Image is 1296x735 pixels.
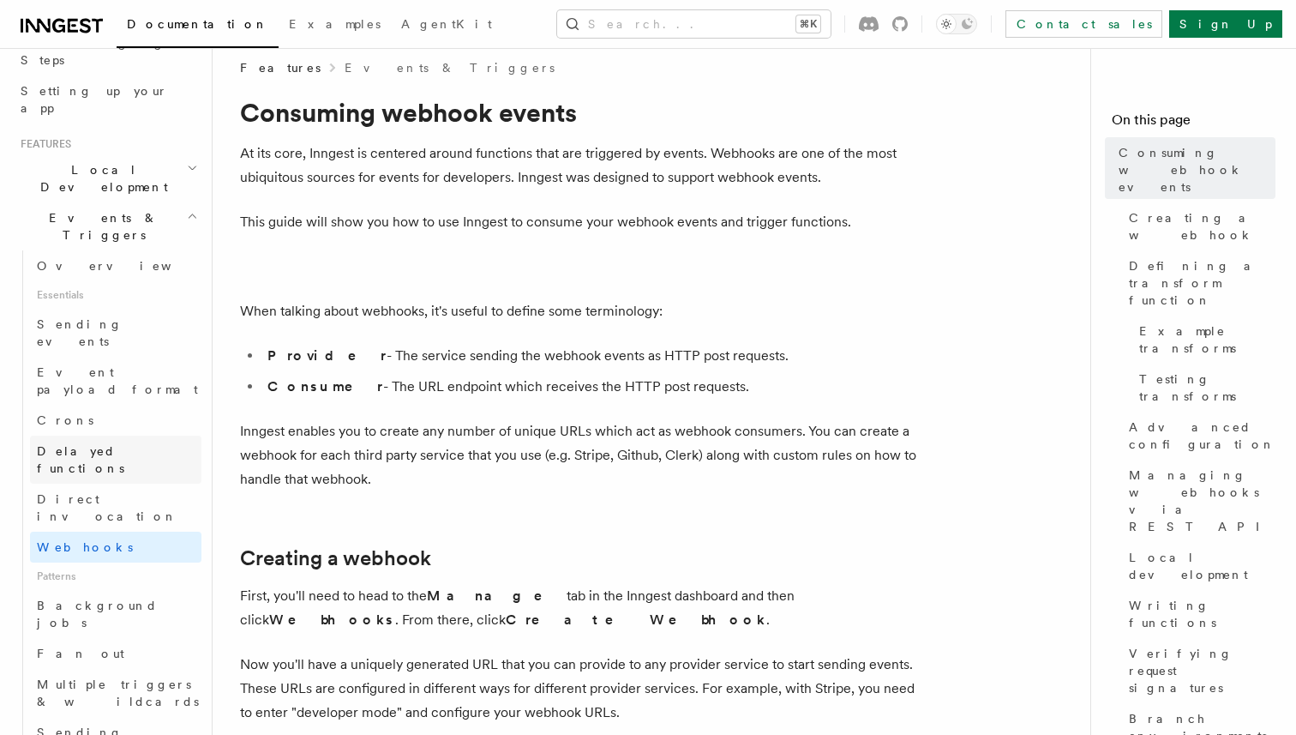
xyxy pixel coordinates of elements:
[289,17,381,31] span: Examples
[1132,316,1275,364] a: Example transforms
[37,259,213,273] span: Overview
[1122,460,1275,542] a: Managing webhooks via REST API
[37,444,124,475] span: Delayed functions
[1129,467,1275,535] span: Managing webhooks via REST API
[14,154,201,202] button: Local Development
[391,5,502,46] a: AgentKit
[14,209,187,244] span: Events & Triggers
[37,317,123,348] span: Sending events
[1169,10,1282,38] a: Sign Up
[240,653,926,725] p: Now you'll have a uniquely generated URL that you can provide to any provider service to start se...
[240,419,926,491] p: Inngest enables you to create any number of unique URLs which act as webhook consumers. You can c...
[14,27,201,75] a: Leveraging Steps
[240,546,431,570] a: Creating a webhook
[1005,10,1162,38] a: Contact sales
[30,357,201,405] a: Event payload format
[1122,542,1275,590] a: Local development
[1129,597,1275,631] span: Writing functions
[345,59,555,76] a: Events & Triggers
[401,17,492,31] span: AgentKit
[1129,549,1275,583] span: Local development
[240,584,926,632] p: First, you'll need to head to the tab in the Inngest dashboard and then click . From there, click .
[279,5,391,46] a: Examples
[1132,364,1275,412] a: Testing transforms
[1112,137,1275,202] a: Consuming webhook events
[240,59,321,76] span: Features
[1122,590,1275,638] a: Writing functions
[37,647,124,660] span: Fan out
[30,563,201,590] span: Patterns
[1139,371,1275,405] span: Testing transforms
[1139,322,1275,357] span: Example transforms
[240,210,926,234] p: This guide will show you how to use Inngest to consume your webhook events and trigger functions.
[37,599,158,630] span: Background jobs
[30,590,201,638] a: Background jobs
[506,611,766,628] strong: Create Webhook
[117,5,279,48] a: Documentation
[262,344,926,368] li: - The service sending the webhook events as HTTP post requests.
[14,137,71,151] span: Features
[37,678,199,708] span: Multiple triggers & wildcards
[30,484,201,532] a: Direct invocation
[240,142,926,190] p: At its core, Inngest is centered around functions that are triggered by events. Webhooks are one ...
[427,587,567,604] strong: Manage
[30,309,201,357] a: Sending events
[37,365,198,396] span: Event payload format
[1129,209,1275,244] span: Creating a webhook
[37,492,177,523] span: Direct invocation
[269,611,395,628] strong: Webhooks
[240,299,926,323] p: When talking about webhooks, it's useful to define some terminology:
[1129,645,1275,696] span: Verifying request signatures
[1119,144,1275,196] span: Consuming webhook events
[1129,419,1275,453] span: Advanced configuration
[240,97,926,128] h1: Consuming webhook events
[37,540,133,554] span: Webhooks
[30,532,201,563] a: Webhooks
[37,413,93,427] span: Crons
[14,202,201,250] button: Events & Triggers
[1122,202,1275,250] a: Creating a webhook
[30,250,201,281] a: Overview
[1122,638,1275,703] a: Verifying request signatures
[30,405,201,436] a: Crons
[1122,412,1275,460] a: Advanced configuration
[1129,257,1275,309] span: Defining a transform function
[1112,110,1275,137] h4: On this page
[30,281,201,309] span: Essentials
[30,436,201,484] a: Delayed functions
[30,638,201,669] a: Fan out
[1122,250,1275,316] a: Defining a transform function
[14,75,201,124] a: Setting up your app
[796,15,820,33] kbd: ⌘K
[267,347,387,364] strong: Provider
[30,669,201,717] a: Multiple triggers & wildcards
[14,161,187,196] span: Local Development
[127,17,268,31] span: Documentation
[267,378,383,395] strong: Consumer
[936,14,977,34] button: Toggle dark mode
[262,375,926,399] li: - The URL endpoint which receives the HTTP post requests.
[557,10,831,38] button: Search...⌘K
[21,84,168,115] span: Setting up your app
